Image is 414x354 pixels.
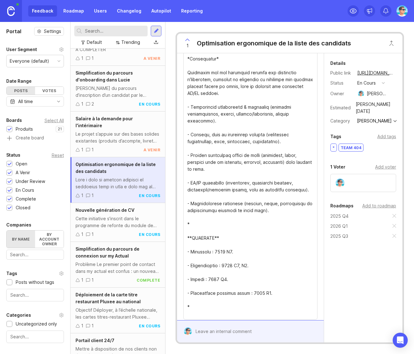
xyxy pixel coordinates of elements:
[16,178,45,185] div: Under Review
[16,195,36,202] div: Complete
[76,261,160,275] div: Problème Le premier point de contact dans my actual est confus : un nouveau candidat doit s’inscr...
[71,112,165,157] a: Salaire à la demande pour l'intérimaireLe projet s’appuie sur des bases solides existantes (produ...
[367,90,389,97] div: [PERSON_NAME]
[16,204,30,211] div: Closed
[76,215,160,229] div: Cette initiative s'inscrit dans le programme de refonte du module de Propositions Actives. Problè...
[139,193,160,198] div: en cours
[10,333,60,340] input: Search...
[92,146,94,153] div: 1
[76,176,160,190] div: Lore i dolo si ametcon adipisci el seddoeius temp in utla e dolo mag al enimadm veniamq. Nostrude...
[385,37,398,49] button: Close button
[34,27,64,36] button: Settings
[90,5,111,17] a: Users
[330,233,348,240] a: 2025 Q3
[35,231,64,248] label: By account owner
[6,221,31,229] div: Companies
[7,87,35,95] div: Posts
[6,270,17,277] div: Tags
[81,231,83,238] div: 1
[357,119,392,123] div: [PERSON_NAME]
[92,55,94,62] div: 1
[92,192,94,199] div: 1
[81,101,83,107] div: 1
[92,231,94,238] div: 1
[375,164,396,170] div: Add voter
[76,131,160,144] div: Le projet s’appuie sur des bases solides existantes (produits d’acompte, livret CET), avec une fo...
[6,136,64,141] a: Create board
[44,28,61,34] span: Settings
[81,322,83,329] div: 1
[144,147,160,153] div: a venir
[71,242,165,288] a: Simplification du parcours de connexion sur my ActualProblème Le premier point de contact dans my...
[92,277,94,284] div: 1
[16,187,34,194] div: En Cours
[76,246,139,258] span: Simplification du parcours de connexion sur my Actual
[81,192,83,199] div: 1
[6,77,32,85] div: Date Range
[6,117,22,124] div: Boards
[71,66,165,112] a: Simplification du parcours d'onboarding dans Lucie[PERSON_NAME] du parcours d’inscription d’un ca...
[137,278,160,283] div: complete
[6,311,31,319] div: Categories
[121,39,140,46] div: Trending
[54,99,64,104] svg: toggle icon
[71,203,165,242] a: Nouvelle génération de CVCette initiative s'inscrit dans le programme de refonte du module de Pro...
[330,106,351,110] div: Estimated
[336,179,344,187] img: Benjamin Hareau
[144,56,160,61] div: a venir
[45,119,64,122] div: Select All
[354,100,396,115] div: [PERSON_NAME][DATE]
[6,46,37,53] div: User Segment
[330,223,348,230] a: 2026 Q1
[330,70,352,76] div: Public link
[71,34,165,66] a: Planning agence / dispo candidatA COMPLETER11a venir
[7,6,15,16] img: Canny Home
[177,5,207,17] a: Reporting
[81,277,83,284] div: 1
[87,39,102,46] div: Default
[76,70,133,82] span: Simplification du parcours d'onboarding dans Lucie
[330,133,341,140] div: Tags
[355,69,396,77] a: [URL][DOMAIN_NAME]
[92,101,94,107] div: 2
[330,80,352,86] div: Status
[76,162,156,174] span: Optimisation ergonomique de la liste des candidats
[396,5,408,17] img: Benjamin Hareau
[186,42,189,49] span: 1
[358,91,364,97] img: Benjamin Hareau
[330,90,352,97] div: Owner
[35,87,64,95] div: Votes
[393,333,408,348] div: Open Intercom Messenger
[10,292,60,299] input: Search...
[330,163,345,171] div: 1 Voter
[362,202,396,209] div: Add to roadmap
[10,58,49,65] div: Everyone (default)
[148,5,175,17] a: Autopilot
[6,28,21,35] h1: Portal
[330,117,352,124] div: Category
[60,5,88,17] a: Roadmap
[76,207,134,213] span: Nouvelle génération de CV
[330,213,348,220] a: 2025 Q4
[377,133,396,140] div: Add tags
[76,116,133,128] span: Salaire à la demande pour l'intérimaire
[76,307,160,320] div: Objectif Déployer, à l’échelle nationale, les cartes titres-restaurant Pluxee (Sodexo) sur l’ense...
[113,5,145,17] a: Changelog
[92,322,94,329] div: 1
[357,80,376,86] div: en cours
[16,160,27,167] div: Open
[16,169,30,176] div: A Venir
[18,98,33,105] div: All time
[85,28,145,34] input: Search...
[16,320,57,327] div: Uncategorized only
[330,60,346,67] div: Details
[71,288,165,333] a: Déploiement de la carte titre restaurant Pluxee au nationalObjectif Déployer, à l’échelle nationa...
[81,55,83,62] div: 1
[16,279,54,286] div: Posts without tags
[16,126,33,133] div: Produits
[58,127,62,132] p: 21
[7,231,35,248] label: By name
[139,102,160,107] div: en cours
[339,144,363,151] div: Team 404
[52,154,64,157] div: Reset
